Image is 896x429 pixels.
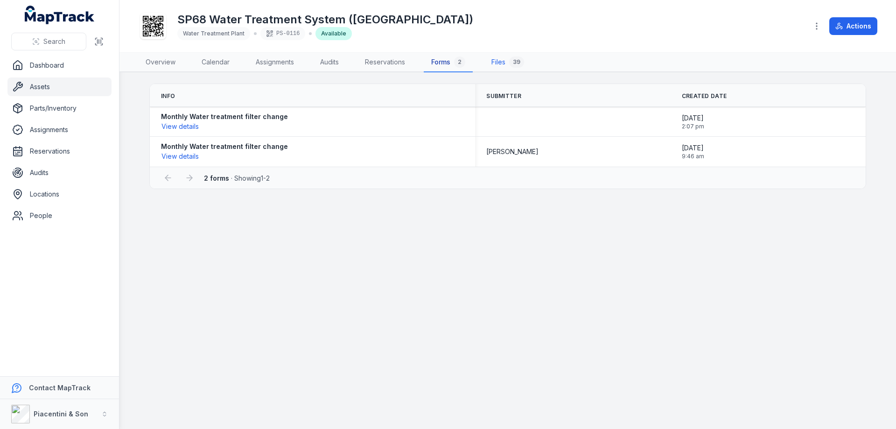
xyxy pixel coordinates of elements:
button: Search [11,33,86,50]
span: [PERSON_NAME] [486,147,539,156]
strong: Contact MapTrack [29,384,91,392]
strong: Monthly Water treatment filter change [161,112,288,121]
a: MapTrack [25,6,95,24]
button: View details [161,151,199,162]
strong: Piacentini & Son [34,410,88,418]
a: Parts/Inventory [7,99,112,118]
div: Available [315,27,352,40]
span: [DATE] [682,113,704,123]
span: [DATE] [682,143,704,153]
a: Locations [7,185,112,204]
a: Reservations [7,142,112,161]
span: Info [161,92,175,100]
strong: 2 forms [204,174,229,182]
div: 2 [454,56,465,68]
a: Overview [138,53,183,72]
a: People [7,206,112,225]
span: Created Date [682,92,727,100]
span: Water Treatment Plant [183,30,245,37]
span: 9:46 am [682,153,704,160]
button: Actions [829,17,877,35]
a: Reservations [357,53,413,72]
a: Calendar [194,53,237,72]
a: Audits [7,163,112,182]
a: Assets [7,77,112,96]
a: Assignments [248,53,301,72]
div: PS-0116 [260,27,305,40]
strong: Monthly Water treatment filter change [161,142,288,151]
h1: SP68 Water Treatment System ([GEOGRAPHIC_DATA]) [177,12,473,27]
a: Audits [313,53,346,72]
time: 7/10/2025, 9:46:39 AM [682,143,704,160]
span: Submitter [486,92,521,100]
time: 7/28/2025, 2:07:21 PM [682,113,704,130]
a: Files39 [484,53,532,72]
span: Search [43,37,65,46]
a: Dashboard [7,56,112,75]
button: View details [161,121,199,132]
a: Forms2 [424,53,473,72]
span: 2:07 pm [682,123,704,130]
span: · Showing 1 - 2 [204,174,270,182]
div: 39 [509,56,524,68]
a: Assignments [7,120,112,139]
